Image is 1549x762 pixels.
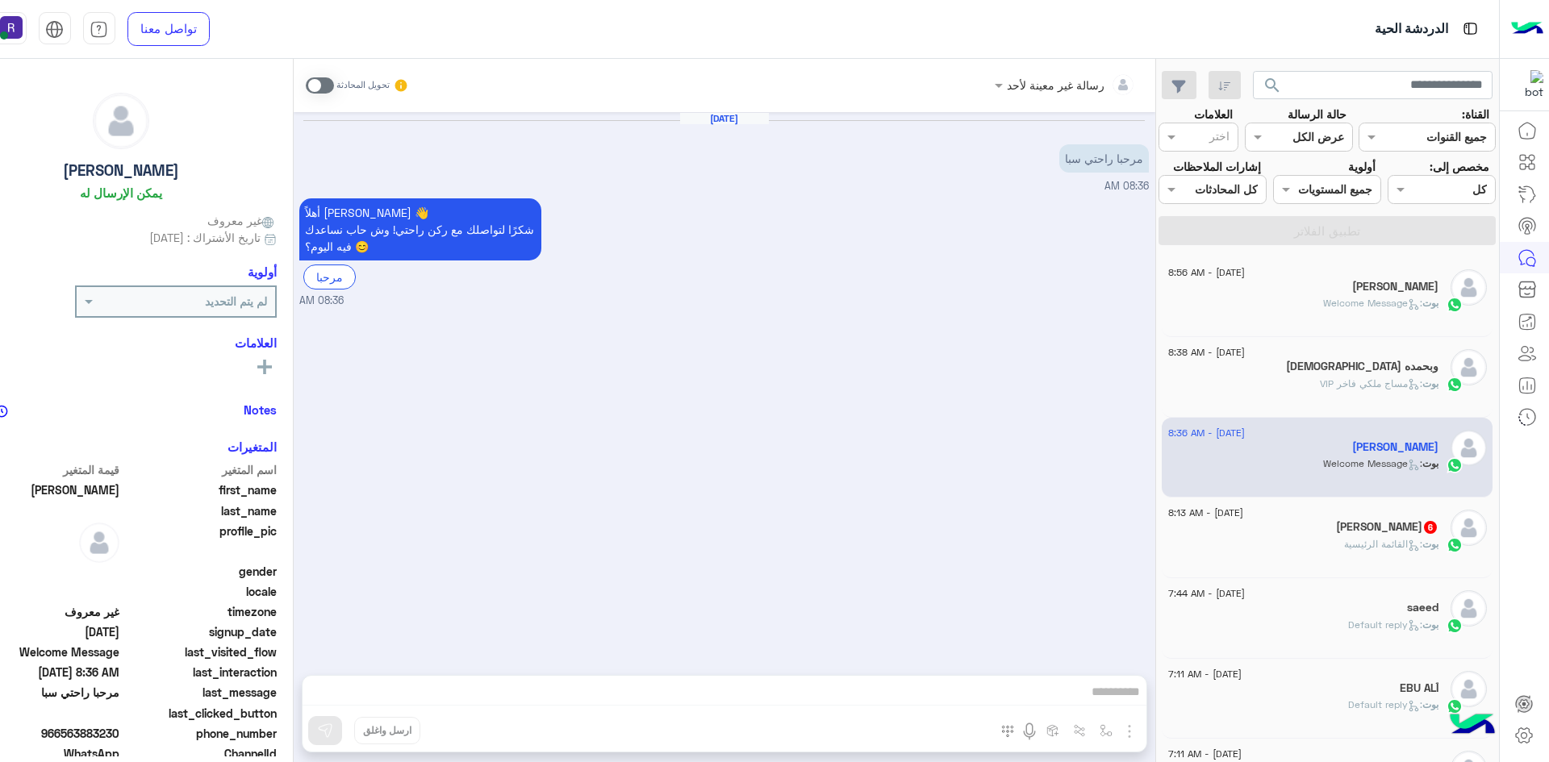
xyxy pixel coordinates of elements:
span: [DATE] - 7:11 AM [1168,747,1242,761]
div: مرحبا [303,264,356,289]
button: تطبيق الفلاتر [1159,216,1496,245]
span: gender [123,563,277,580]
img: defaultAdmin.png [94,94,148,148]
h6: [DATE] [680,113,769,124]
span: بوت [1422,618,1438,631]
p: 20/8/2025, 8:36 AM [299,198,541,260]
span: بوت [1422,297,1438,309]
img: WhatsApp [1447,377,1463,393]
img: WhatsApp [1447,698,1463,714]
img: defaultAdmin.png [1451,590,1487,627]
a: tab [83,12,115,46]
img: tab [45,20,64,39]
span: 6 [1424,521,1437,534]
span: ChannelId [123,745,277,762]
span: locale [123,583,277,600]
img: 322853014244696 [1514,70,1543,99]
small: تحويل المحادثة [336,79,390,92]
span: : القائمة الرئيسية [1344,538,1422,550]
h5: EBU ALÎ [1400,681,1438,695]
span: last_visited_flow [123,643,277,660]
h6: يمكن الإرسال له [80,185,162,200]
span: [DATE] - 8:36 AM [1168,426,1245,440]
img: WhatsApp [1447,618,1463,634]
span: first_name [123,481,277,498]
label: أولوية [1348,158,1376,175]
h6: Notes [244,402,277,417]
img: defaultAdmin.png [1451,349,1487,385]
span: last_message [123,684,277,701]
a: تواصل معنا [127,12,210,46]
span: [DATE] - 8:56 AM [1168,265,1245,280]
span: : Welcome Message [1323,457,1422,469]
span: : Default reply [1348,698,1422,710]
button: ارسل واغلق [354,717,420,744]
span: search [1263,76,1282,95]
img: defaultAdmin.png [1451,510,1487,546]
span: بوت [1422,698,1438,710]
span: last_name [123,502,277,519]
span: [DATE] - 7:44 AM [1168,586,1245,601]
img: defaultAdmin.png [1451,269,1487,306]
img: hulul-logo.png [1444,697,1501,754]
span: : مساج ملكي فاخر VIP [1320,377,1422,389]
img: defaultAdmin.png [1451,671,1487,707]
div: اختر [1209,127,1232,148]
span: phone_number [123,725,277,742]
span: تاريخ الأشتراك : [DATE] [149,229,261,246]
span: signup_date [123,623,277,640]
span: [DATE] - 7:11 AM [1168,667,1242,681]
h6: المتغيرات [228,439,277,454]
label: القناة: [1462,106,1489,123]
span: بوت [1422,457,1438,469]
span: [DATE] - 8:38 AM [1168,345,1245,360]
label: مخصص إلى: [1430,158,1489,175]
span: : Default reply [1348,618,1422,631]
span: 08:36 AM [1104,180,1149,192]
p: الدردشة الحية [1375,19,1448,40]
span: غير معروف [207,212,277,229]
h5: Mohamed [1352,440,1438,454]
span: last_interaction [123,664,277,681]
label: إشارات الملاحظات [1173,158,1261,175]
img: defaultAdmin.png [79,523,119,563]
h5: سبحان الله وبحمده [1286,360,1438,373]
img: tab [90,20,108,39]
span: 08:36 AM [299,294,344,309]
span: بوت [1422,538,1438,550]
span: timezone [123,603,277,620]
button: search [1253,71,1292,106]
img: WhatsApp [1447,537,1463,553]
h6: أولوية [248,264,277,279]
h5: [PERSON_NAME] [63,161,179,180]
span: last_clicked_button [123,705,277,722]
label: العلامات [1194,106,1233,123]
img: WhatsApp [1447,457,1463,473]
span: : Welcome Message [1323,297,1422,309]
img: defaultAdmin.png [1451,430,1487,466]
h5: عبدالله السبهان [1336,520,1438,534]
label: حالة الرسالة [1288,106,1347,123]
span: اسم المتغير [123,461,277,478]
img: Logo [1511,12,1543,46]
img: tab [1460,19,1480,39]
img: WhatsApp [1447,297,1463,313]
span: [DATE] - 8:13 AM [1168,506,1243,520]
p: 20/8/2025, 8:36 AM [1059,144,1149,173]
span: بوت [1422,377,1438,389]
span: profile_pic [123,523,277,560]
h5: saeed [1407,601,1438,614]
h5: Abid Khan [1352,280,1438,294]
